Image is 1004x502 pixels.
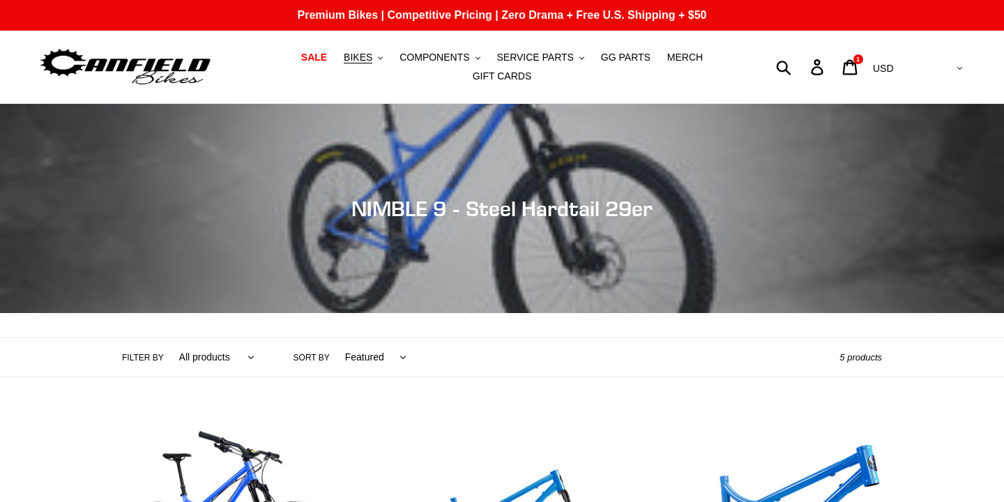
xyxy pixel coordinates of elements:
[835,52,867,82] a: 1
[38,45,213,89] img: Canfield Bikes
[294,351,330,364] label: Sort by
[393,48,487,67] button: COMPONENTS
[351,196,653,221] span: NIMBLE 9 - Steel Hardtail 29er
[344,52,372,63] span: BIKES
[660,48,710,67] a: MERCH
[784,52,819,82] input: Search
[122,351,164,364] label: Filter by
[839,352,882,363] span: 5 products
[496,52,573,63] span: SERVICE PARTS
[301,52,327,63] span: SALE
[594,48,657,67] a: GG PARTS
[489,48,591,67] button: SERVICE PARTS
[466,67,539,86] a: GIFT CARDS
[294,48,334,67] a: SALE
[667,52,703,63] span: MERCH
[601,52,651,63] span: GG PARTS
[473,70,532,82] span: GIFT CARDS
[400,52,469,63] span: COMPONENTS
[856,56,860,63] span: 1
[337,48,390,67] button: BIKES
